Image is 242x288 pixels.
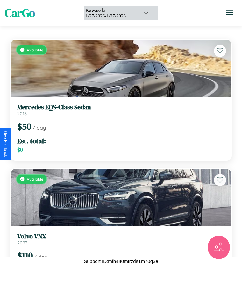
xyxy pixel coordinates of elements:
span: CarGo [5,5,35,21]
div: Give Feedback [3,131,8,157]
span: / day [34,254,47,260]
p: Support ID: mfh440mtrzds1m70q3e [84,257,158,265]
h3: Mercedes EQS-Class Sedan [17,103,225,111]
span: 2016 [17,111,27,117]
span: $ 50 [17,120,31,132]
div: 1 / 27 / 2026 - 1 / 27 / 2026 [85,13,135,19]
span: $ 0 [17,146,23,154]
a: Mercedes EQS-Class Sedan2016 [17,103,225,117]
span: Available [27,177,43,182]
span: Est. total: [17,136,46,145]
span: $ 110 [17,250,33,262]
h3: Volvo VNX [17,232,225,240]
span: Available [27,48,43,52]
span: / day [32,124,46,131]
div: Kawasaki [85,8,135,13]
span: 2023 [17,240,28,246]
a: Volvo VNX2023 [17,232,225,246]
